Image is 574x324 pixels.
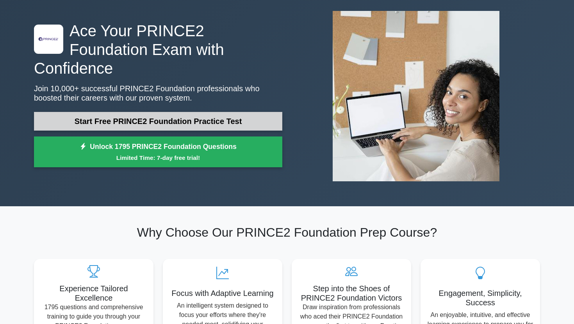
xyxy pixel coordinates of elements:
h5: Experience Tailored Excellence [40,284,147,303]
small: Limited Time: 7-day free trial! [44,153,273,162]
h5: Step into the Shoes of PRINCE2 Foundation Victors [298,284,405,303]
h2: Why Choose Our PRINCE2 Foundation Prep Course? [34,225,540,240]
h1: Ace Your PRINCE2 Foundation Exam with Confidence [34,21,282,78]
p: Join 10,000+ successful PRINCE2 Foundation professionals who boosted their careers with our prove... [34,84,282,103]
h5: Engagement, Simplicity, Success [427,289,534,307]
a: Start Free PRINCE2 Foundation Practice Test [34,112,282,131]
a: Unlock 1795 PRINCE2 Foundation QuestionsLimited Time: 7-day free trial! [34,136,282,168]
h5: Focus with Adaptive Learning [169,289,276,298]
